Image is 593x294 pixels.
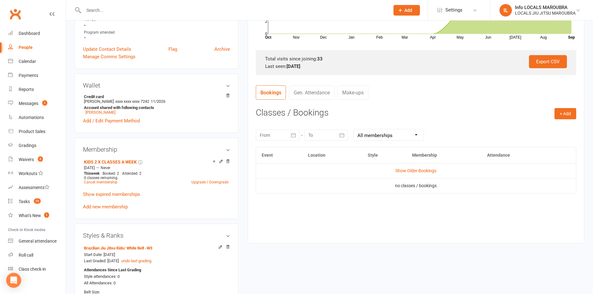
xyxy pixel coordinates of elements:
a: [PERSON_NAME] [85,110,115,115]
a: Add new membership [83,204,128,210]
a: Update Contact Details [83,45,131,53]
a: Show expired memberships [83,192,140,197]
span: / White Belt -W3 [124,246,152,250]
a: People [8,40,66,55]
div: Tasks [19,199,30,204]
th: Attendance [481,147,553,163]
div: Workouts [19,171,37,176]
div: Product Sales [19,129,45,134]
span: xxxx xxxx xxxx 7242 [115,99,149,104]
a: Tasks 72 [8,195,66,209]
span: Add [404,8,412,13]
strong: Account shared with following contacts [84,105,227,110]
th: Style [362,147,407,163]
th: Location [302,147,362,163]
a: Messages 1 [8,97,66,111]
td: no classes / bookings [256,178,576,193]
div: Waivers [19,157,34,162]
span: Start Date: [DATE] [84,252,115,257]
button: Add [393,5,420,16]
a: Waivers 5 [8,153,66,167]
a: Clubworx [7,6,23,22]
div: Open Intercom Messenger [6,273,21,288]
a: KIDS 2 X CLASSES A WEEK [84,159,137,164]
div: What's New [19,213,41,218]
a: Dashboard [8,26,66,40]
button: + Add [554,108,576,119]
a: Automations [8,111,66,125]
div: week [82,171,101,176]
a: Workouts [8,167,66,181]
h3: Classes / Bookings [256,108,576,118]
span: Booked: 2 [103,171,119,176]
div: Automations [19,115,44,120]
span: 5 [38,156,43,162]
a: Manage Comms Settings [83,53,136,60]
strong: [DATE] [287,64,300,69]
div: IL [499,4,512,17]
div: General attendance [19,239,57,244]
h3: Membership [83,146,230,153]
span: Last Graded: [DATE] [84,258,119,263]
div: Roll call [19,253,33,258]
a: Class kiosk mode [8,262,66,276]
div: Dashboard [19,31,40,36]
span: This [84,171,91,176]
a: Export CSV [529,55,567,68]
div: Program attended [84,30,230,36]
div: Messages [19,101,38,106]
span: Settings [445,3,462,17]
input: Search... [82,6,385,15]
strong: - [84,35,230,40]
span: Never [101,166,110,170]
span: 11/2026 [151,99,165,104]
div: Reports [19,87,34,92]
th: Event [256,147,303,163]
strong: Attendances Since Last Grading [84,267,141,273]
span: 72 [34,198,41,204]
div: Assessments [19,185,49,190]
th: Membership [407,147,481,163]
a: Flag [168,45,177,53]
div: Total visits since joining: [265,55,567,63]
div: — [82,165,230,170]
a: Calendar [8,55,66,69]
div: Payments [19,73,38,78]
span: 1 [42,100,47,106]
a: Gen. Attendance [289,85,334,100]
h3: Wallet [83,82,230,89]
a: Upgrade / Downgrade [191,180,228,184]
a: Payments [8,69,66,83]
strong: 33 [317,56,323,62]
div: Calendar [19,59,36,64]
a: Assessments [8,181,66,195]
span: [DATE] [84,166,95,170]
strong: Credit card [84,94,227,99]
h3: Styles & Ranks [83,232,230,239]
a: General attendance kiosk mode [8,234,66,248]
li: [PERSON_NAME] [83,93,230,116]
a: Gradings [8,139,66,153]
div: LOCALS JIU JITSU MAROUBRA [515,10,576,16]
span: Style attendances: 0 [84,274,120,279]
div: Class check-in [19,267,46,272]
a: Product Sales [8,125,66,139]
a: Archive [214,45,230,53]
a: What's New1 [8,209,66,223]
div: Last seen: [265,63,567,70]
button: undo last grading [121,258,151,264]
span: Attended: 2 [122,171,141,176]
div: Gradings [19,143,36,148]
a: Bookings [256,85,286,100]
span: 0 classes remaining [84,176,117,180]
a: Add / Edit Payment Method [83,117,140,125]
span: All Attendances: 0 [84,281,116,285]
a: Roll call [8,248,66,262]
a: Show Older Bookings [395,168,436,173]
div: Info LOCALS MAROUBRA [515,5,576,10]
a: Reports [8,83,66,97]
strong: - [84,22,230,28]
a: Make-ups [338,85,368,100]
a: Brazilian Jiu Jitsu Kids [84,246,152,250]
a: Cancel membership [84,180,117,184]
